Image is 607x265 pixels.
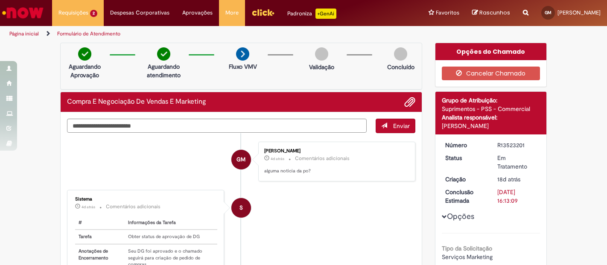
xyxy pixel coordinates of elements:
img: check-circle-green.png [157,47,170,61]
time: 11/09/2025 15:13:02 [497,175,520,183]
span: S [239,198,243,218]
a: Página inicial [9,30,39,37]
div: [PERSON_NAME] [264,149,406,154]
button: Cancelar Chamado [442,67,540,80]
small: Comentários adicionais [106,203,161,210]
p: Fluxo VMV [229,62,257,71]
small: Comentários adicionais [295,155,350,162]
img: img-circle-grey.png [315,47,328,61]
div: Em Tratamento [497,154,537,171]
span: Serviços Marketing [442,253,493,261]
td: Obter status de aprovação de DG [125,230,217,244]
div: 11/09/2025 15:13:02 [497,175,537,183]
img: click_logo_yellow_360x200.png [251,6,274,19]
p: +GenAi [315,9,336,19]
span: GM [236,149,245,170]
span: 2 [90,10,97,17]
textarea: Digite sua mensagem aqui... [67,119,367,133]
span: 18d atrás [497,175,520,183]
div: System [231,198,251,218]
div: Suprimentos - PSS - Commercial [442,105,540,113]
dt: Status [439,154,491,162]
th: # [75,216,125,230]
time: 26/09/2025 10:25:20 [271,156,284,161]
p: Aguardando atendimento [143,62,184,79]
span: GM [545,10,552,15]
button: Adicionar anexos [404,96,415,108]
div: Sistema [75,197,217,202]
span: Despesas Corporativas [110,9,169,17]
h2: Compra E Negociação De Vendas E Marketing Histórico de tíquete [67,98,206,106]
span: Favoritos [436,9,459,17]
a: Rascunhos [472,9,510,17]
span: Aprovações [182,9,213,17]
img: arrow-next.png [236,47,249,61]
span: Enviar [393,122,410,130]
p: Concluído [387,63,414,71]
div: [PERSON_NAME] [442,122,540,130]
p: Validação [309,63,334,71]
p: alguma noticia da po? [264,168,406,175]
b: Tipo da Solicitação [442,245,492,252]
dt: Número [439,141,491,149]
dt: Conclusão Estimada [439,188,491,205]
ul: Trilhas de página [6,26,398,42]
div: Analista responsável: [442,113,540,122]
th: Informações da Tarefa [125,216,217,230]
div: [DATE] 16:13:09 [497,188,537,205]
span: [PERSON_NAME] [557,9,601,16]
div: Opções do Chamado [435,43,547,60]
img: ServiceNow [1,4,45,21]
dt: Criação [439,175,491,183]
a: Formulário de Atendimento [57,30,120,37]
span: 4d atrás [82,204,95,210]
span: Requisições [58,9,88,17]
div: Grupo de Atribuição: [442,96,540,105]
img: img-circle-grey.png [394,47,407,61]
th: Tarefa [75,230,125,244]
time: 25/09/2025 13:01:23 [82,204,95,210]
button: Enviar [376,119,415,133]
div: R13523201 [497,141,537,149]
div: Padroniza [287,9,336,19]
span: 4d atrás [271,156,284,161]
span: Rascunhos [479,9,510,17]
img: check-circle-green.png [78,47,91,61]
span: More [225,9,239,17]
div: Gustavo Henrique Correa Monteiro [231,150,251,169]
p: Aguardando Aprovação [64,62,105,79]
